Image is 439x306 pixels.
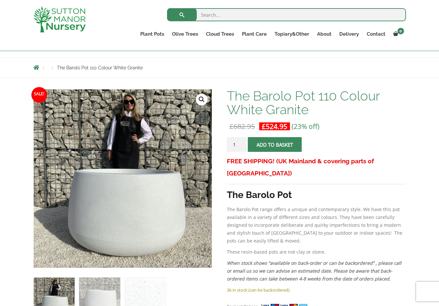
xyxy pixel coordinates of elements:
[57,65,143,70] span: The Barolo Pot 110 Colour White Granite
[262,122,287,131] bdi: 524.95
[248,137,302,152] button: Add to basket
[313,29,335,39] a: About
[238,29,271,39] a: Plant Care
[227,206,406,245] p: The Barolo Pot range offers a unique and contemporary style. We have this pot available in a vari...
[167,8,406,21] input: Search...
[229,122,255,131] bdi: 682.95
[227,137,246,152] input: Product quantity
[227,286,406,294] p: 36 in stock (can be backordered)
[271,29,313,39] a: Topiary&Other
[389,29,406,39] a: 0
[229,122,233,131] span: £
[168,29,202,39] a: Olive Trees
[227,189,292,200] strong: The Barolo Pot
[202,29,238,39] a: Cloud Trees
[196,94,208,105] a: View full-screen image gallery
[227,260,401,282] em: When stock shows “available on back-order or can be backordered” , please call or email us so we ...
[363,29,389,39] a: Contact
[33,65,406,70] nav: Breadcrumbs
[227,248,406,256] p: These resin-based pots are not clay or stone.
[33,7,86,32] img: logo
[227,155,406,179] h3: FREE SHIPPING! (UK Mainland & covering parts of [GEOGRAPHIC_DATA])
[31,87,47,103] span: Sale!
[227,89,406,117] h1: The Barolo Pot 110 Colour White Granite
[397,28,404,34] span: 0
[335,29,363,39] a: Delivery
[292,122,319,131] span: (23% off)
[136,29,168,39] a: Plant Pots
[262,122,266,131] span: £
